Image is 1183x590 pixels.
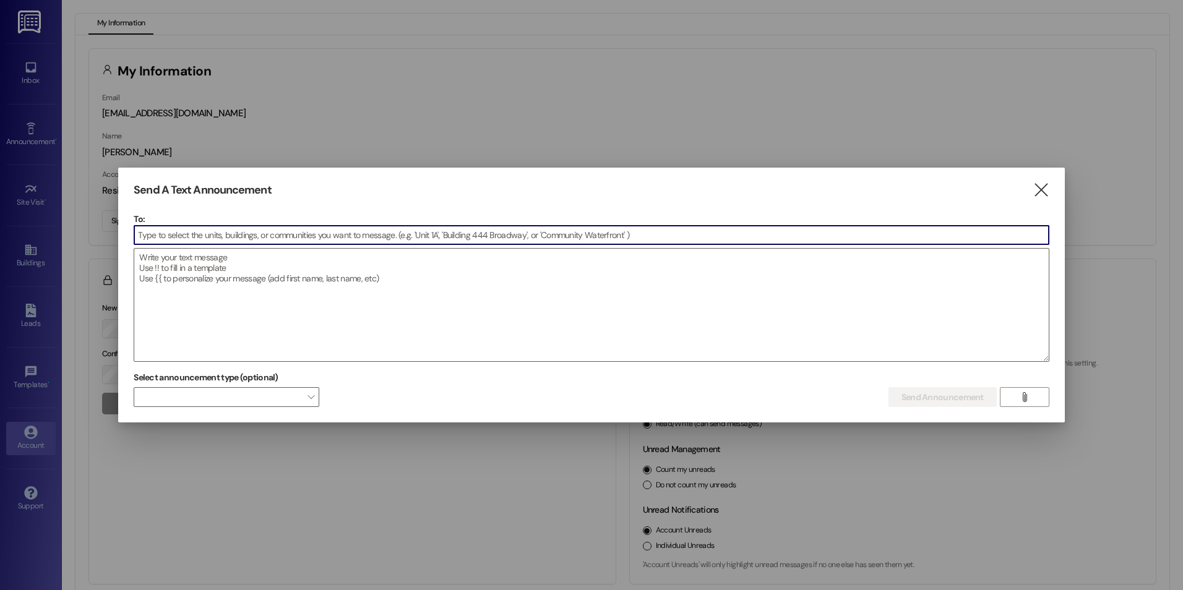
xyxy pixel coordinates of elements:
[1033,184,1049,197] i: 
[134,368,278,387] label: Select announcement type (optional)
[134,213,1049,225] p: To:
[901,391,984,404] span: Send Announcement
[134,183,271,197] h3: Send A Text Announcement
[1020,392,1029,402] i: 
[134,226,1049,244] input: Type to select the units, buildings, or communities you want to message. (e.g. 'Unit 1A', 'Buildi...
[888,387,997,407] button: Send Announcement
